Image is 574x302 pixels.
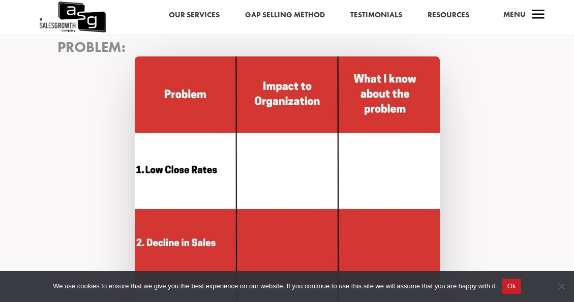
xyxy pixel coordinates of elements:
span: Menu [503,9,526,19]
span: We use cookies to ensure that we give you the best experience on our website. If you continue to ... [53,281,497,291]
a: Gap Selling Method [245,9,325,22]
a: Our Services [169,9,220,22]
span: a [528,5,549,25]
a: Testimonials [350,9,402,22]
button: Ok [502,279,521,294]
span: No [556,281,566,291]
a: Resources [428,9,469,22]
